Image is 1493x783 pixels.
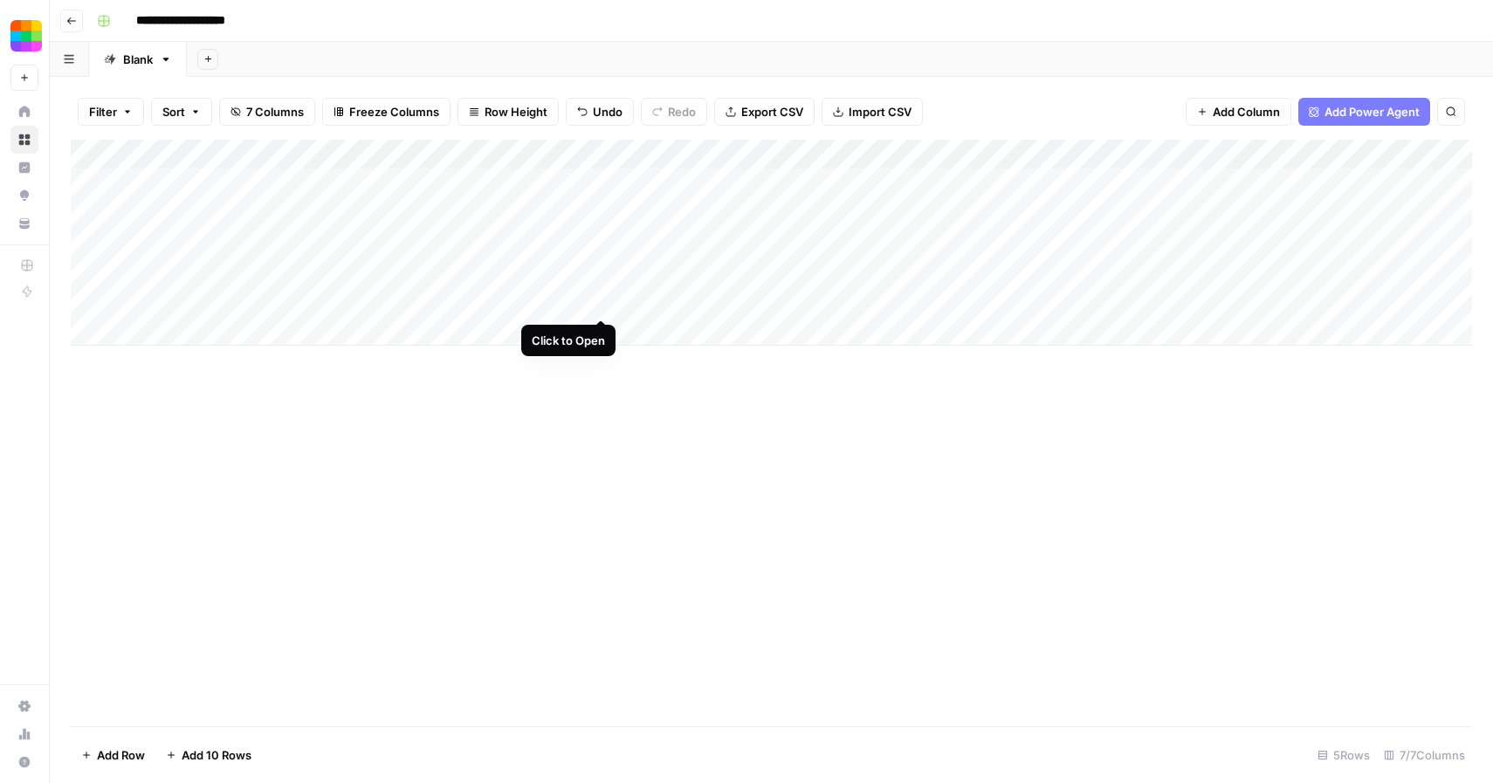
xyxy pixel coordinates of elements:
span: Add Power Agent [1324,103,1420,120]
button: Filter [78,98,144,126]
span: 7 Columns [246,103,304,120]
button: Freeze Columns [322,98,451,126]
button: 7 Columns [219,98,315,126]
a: Your Data [10,209,38,237]
a: Insights [10,154,38,182]
span: Filter [89,103,117,120]
a: Browse [10,126,38,154]
img: Smallpdf Logo [10,20,42,52]
button: Export CSV [714,98,815,126]
button: Workspace: Smallpdf [10,14,38,58]
span: Import CSV [849,103,912,120]
span: Sort [162,103,185,120]
a: Opportunities [10,182,38,209]
div: 5 Rows [1311,741,1377,769]
a: Blank [89,42,187,77]
div: 7/7 Columns [1377,741,1472,769]
span: Undo [593,103,623,120]
button: Sort [151,98,212,126]
button: Add Power Agent [1298,98,1430,126]
span: Add Column [1213,103,1280,120]
span: Add 10 Rows [182,746,251,764]
span: Export CSV [741,103,803,120]
span: Redo [668,103,696,120]
a: Settings [10,692,38,720]
button: Import CSV [822,98,923,126]
button: Add Row [71,741,155,769]
button: Add 10 Rows [155,741,262,769]
button: Undo [566,98,634,126]
button: Redo [641,98,707,126]
div: Click to Open [532,332,605,349]
button: Row Height [458,98,559,126]
button: Add Column [1186,98,1291,126]
a: Usage [10,720,38,748]
span: Row Height [485,103,547,120]
span: Freeze Columns [349,103,439,120]
a: Home [10,98,38,126]
div: Blank [123,51,153,68]
span: Add Row [97,746,145,764]
button: Help + Support [10,748,38,776]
